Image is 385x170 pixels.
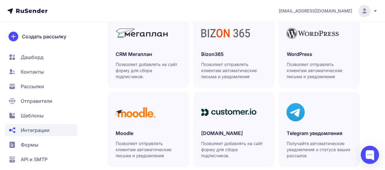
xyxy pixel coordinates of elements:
[21,127,50,134] span: Интеграции
[194,92,274,166] a: [DOMAIN_NAME]Позволяет добавлять на сайт форму для сбора подписчиков.
[201,61,267,80] p: Позволяет отправлять клиентам автоматические письма и уведомления
[286,130,352,137] h3: Telegram уведомления
[21,112,44,119] span: Шаблоны
[116,130,181,137] h3: Moodle
[21,141,38,148] span: Формы
[201,141,267,159] p: Позволяет добавлять на сайт форму для сбора подписчиков.
[201,50,267,58] h3: Bizon365
[21,54,44,61] span: Дашборд
[279,8,352,14] span: [EMAIL_ADDRESS][DOMAIN_NAME]
[108,13,189,87] a: CRM МегапланПозволяет добавлять на сайт форму для сбора подписчиков.
[279,13,359,87] a: WordPressПозволяет отправлять клиентам автоматические письма и уведомления
[279,92,359,166] a: Telegram уведомленияПолучайте автоматические уведомления о статусе ваших рассылок
[22,33,66,40] span: Создать рассылку
[116,61,181,80] p: Позволяет добавлять на сайт форму для сбора подписчиков.
[286,50,352,58] h3: WordPress
[21,83,44,90] span: Рассылки
[21,68,44,75] span: Контакты
[21,97,52,105] span: Отправители
[194,13,274,87] a: Bizon365Позволяет отправлять клиентам автоматические письма и уведомления
[286,61,352,80] p: Позволяет отправлять клиентам автоматические письма и уведомления
[21,156,47,163] span: API и SMTP
[201,130,267,137] h3: [DOMAIN_NAME]
[116,141,181,159] p: Позволяет отправлять клиентам автоматические письма и уведомления
[108,92,189,166] a: MoodleПозволяет отправлять клиентам автоматические письма и уведомления
[116,50,181,58] h3: CRM Мегаплан
[286,141,352,159] p: Получайте автоматические уведомления о статусе ваших рассылок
